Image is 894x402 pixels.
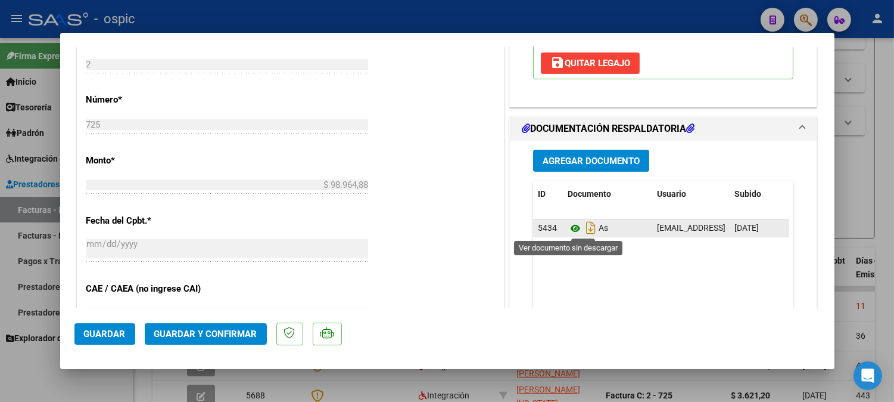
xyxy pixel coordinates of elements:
span: [DATE] [734,223,759,233]
span: ID [538,189,546,199]
button: Agregar Documento [533,150,649,172]
div: Open Intercom Messenger [853,361,882,390]
p: Monto [86,154,209,168]
span: Quitar Legajo [550,58,630,69]
span: Subido [734,189,761,199]
span: 5434 [538,223,557,233]
h1: DOCUMENTACIÓN RESPALDATORIA [522,122,694,136]
datatable-header-cell: ID [533,181,563,207]
span: As [568,224,608,233]
p: Fecha del Cpbt. [86,214,209,228]
span: Documento [568,189,611,199]
p: Número [86,93,209,107]
datatable-header-cell: Documento [563,181,652,207]
span: Usuario [657,189,686,199]
datatable-header-cell: Usuario [652,181,730,207]
span: Agregar Documento [543,156,640,166]
mat-icon: save [550,55,565,70]
mat-expansion-panel-header: DOCUMENTACIÓN RESPALDATORIA [510,117,817,141]
button: Guardar y Confirmar [145,323,267,345]
span: Guardar [84,329,126,339]
span: Guardar y Confirmar [154,329,257,339]
div: DOCUMENTACIÓN RESPALDATORIA [510,141,817,388]
i: Descargar documento [583,218,599,237]
button: Quitar Legajo [541,52,640,74]
datatable-header-cell: Subido [730,181,789,207]
p: CAE / CAEA (no ingrese CAI) [86,282,209,296]
button: Guardar [74,323,135,345]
